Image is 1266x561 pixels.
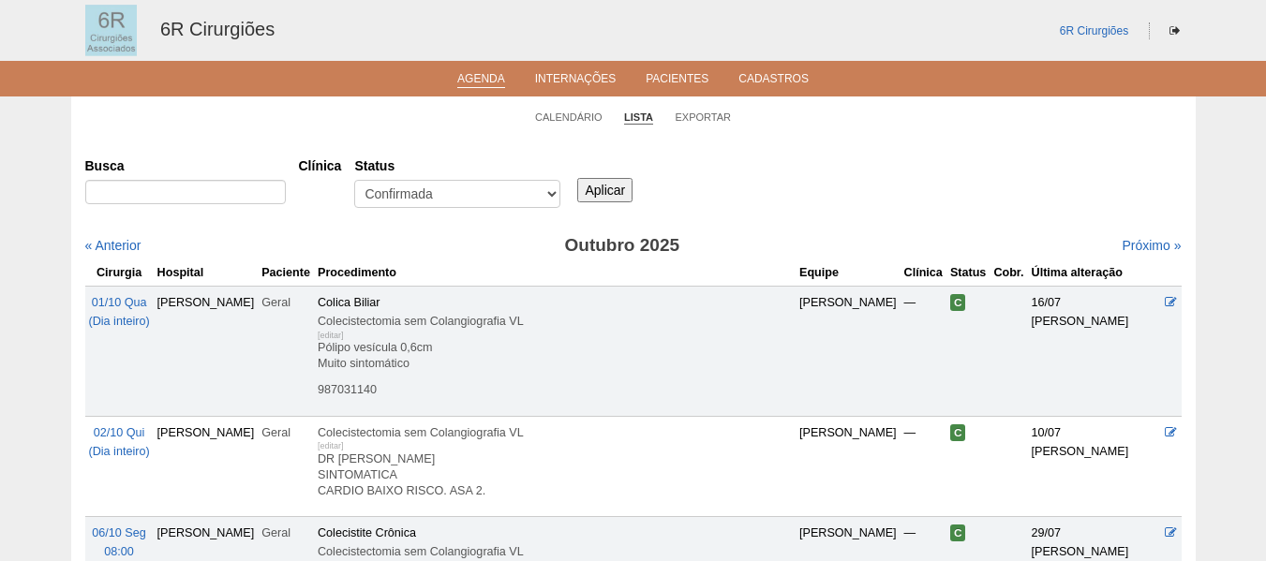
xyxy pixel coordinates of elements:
p: 987031140 [318,382,792,398]
td: Colica Biliar [314,286,796,416]
td: — [901,286,946,416]
span: 01/10 Qua [92,296,147,309]
th: Hospital [154,259,259,287]
a: 6R Cirurgiões [160,19,275,39]
a: 01/10 Qua (Dia inteiro) [89,296,150,328]
div: Geral [261,423,310,442]
a: 6R Cirurgiões [1060,24,1128,37]
a: Cadastros [738,72,809,91]
td: 10/07 [PERSON_NAME] [1028,416,1162,516]
span: 08:00 [104,545,134,558]
div: Colecistectomia sem Colangiografia VL [318,423,792,442]
a: Agenda [457,72,505,88]
input: Digite os termos que você deseja procurar. [85,180,286,204]
td: — [901,416,946,516]
span: 02/10 Qui [94,426,145,439]
span: Confirmada [950,424,966,441]
a: 06/10 Seg 08:00 [92,526,145,558]
div: Colecistectomia sem Colangiografia VL [318,312,792,331]
div: Colecistectomia sem Colangiografia VL [318,542,792,561]
a: Editar [1165,426,1177,439]
a: Calendário [535,111,603,124]
a: Editar [1165,296,1177,309]
a: Editar [1165,526,1177,539]
span: 06/10 Seg [92,526,145,539]
div: [editar] [318,326,344,345]
a: Exportar [675,111,731,124]
a: 02/10 Qui (Dia inteiro) [89,426,150,458]
th: Procedimento [314,259,796,287]
td: [PERSON_NAME] [796,416,901,516]
th: Status [946,259,990,287]
i: Sair [1169,25,1180,37]
a: Próximo » [1122,238,1181,253]
p: Pólipo vesícula 0,6cm Muito sintomático [318,340,792,372]
span: Confirmada [950,294,966,311]
a: Internações [535,72,617,91]
label: Status [354,156,560,175]
label: Busca [85,156,286,175]
h3: Outubro 2025 [348,232,896,259]
th: Cobr. [990,259,1027,287]
a: Lista [624,111,653,125]
div: Geral [261,293,310,312]
span: Confirmada [950,524,966,541]
th: Cirurgia [85,259,154,287]
label: Clínica [299,156,342,175]
td: [PERSON_NAME] [796,286,901,416]
td: [PERSON_NAME] [154,416,259,516]
div: Geral [261,524,310,542]
input: Aplicar [577,178,633,202]
a: « Anterior [85,238,141,253]
span: (Dia inteiro) [89,315,150,328]
a: Pacientes [646,72,708,91]
th: Equipe [796,259,901,287]
div: [editar] [318,436,344,455]
th: Clínica [901,259,946,287]
td: 16/07 [PERSON_NAME] [1028,286,1162,416]
p: DR [PERSON_NAME] SINTOMATICA CARDIO BAIXO RISCO. ASA 2. [318,451,792,499]
td: [PERSON_NAME] [154,286,259,416]
th: Última alteração [1028,259,1162,287]
th: Paciente [258,259,314,287]
span: (Dia inteiro) [89,445,150,458]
